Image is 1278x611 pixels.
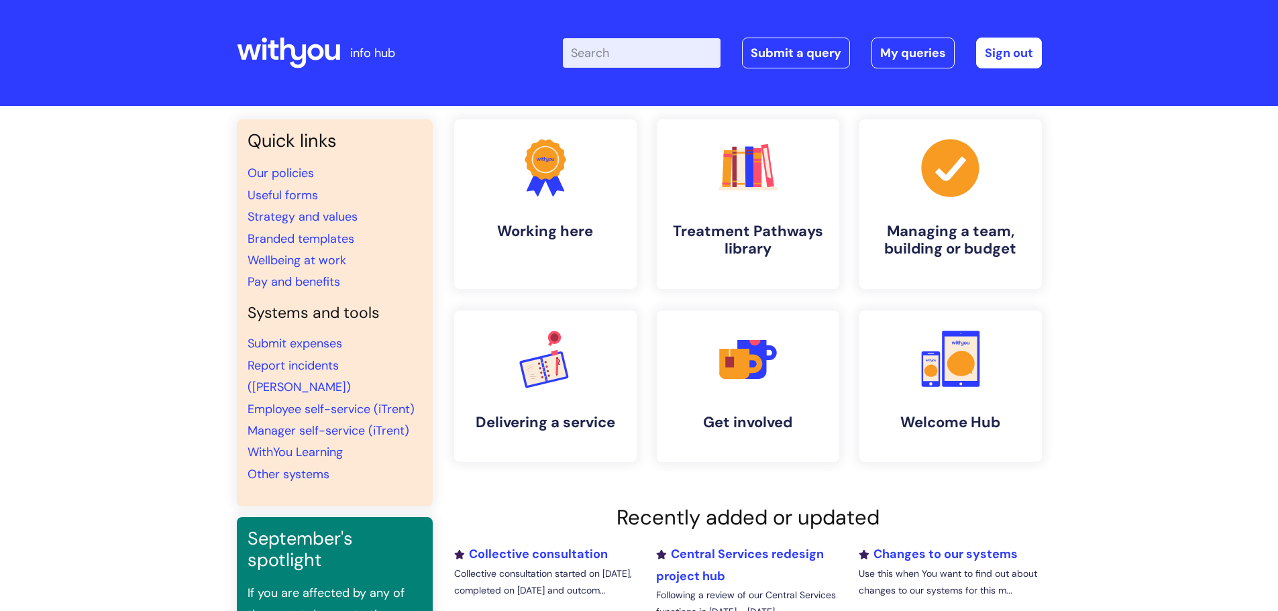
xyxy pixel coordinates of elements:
[563,38,1042,68] div: | -
[465,414,626,431] h4: Delivering a service
[454,546,608,562] a: Collective consultation
[454,505,1042,530] h2: Recently added or updated
[668,414,829,431] h4: Get involved
[454,311,637,462] a: Delivering a service
[248,231,354,247] a: Branded templates
[248,444,343,460] a: WithYou Learning
[248,130,422,152] h3: Quick links
[248,304,422,323] h4: Systems and tools
[656,546,824,584] a: Central Services redesign project hub
[248,274,340,290] a: Pay and benefits
[742,38,850,68] a: Submit a query
[657,119,839,289] a: Treatment Pathways library
[859,119,1042,289] a: Managing a team, building or budget
[859,311,1042,462] a: Welcome Hub
[454,565,637,599] p: Collective consultation started on [DATE], completed on [DATE] and outcom...
[870,414,1031,431] h4: Welcome Hub
[859,546,1018,562] a: Changes to our systems
[668,223,829,258] h4: Treatment Pathways library
[465,223,626,240] h4: Working here
[248,466,329,482] a: Other systems
[870,223,1031,258] h4: Managing a team, building or budget
[454,119,637,289] a: Working here
[657,311,839,462] a: Get involved
[976,38,1042,68] a: Sign out
[248,187,318,203] a: Useful forms
[248,165,314,181] a: Our policies
[248,528,422,571] h3: September's spotlight
[859,565,1041,599] p: Use this when You want to find out about changes to our systems for this m...
[248,252,346,268] a: Wellbeing at work
[248,335,342,351] a: Submit expenses
[248,357,351,395] a: Report incidents ([PERSON_NAME])
[248,423,409,439] a: Manager self-service (iTrent)
[350,42,395,64] p: info hub
[871,38,955,68] a: My queries
[248,401,415,417] a: Employee self-service (iTrent)
[248,209,358,225] a: Strategy and values
[563,38,721,68] input: Search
